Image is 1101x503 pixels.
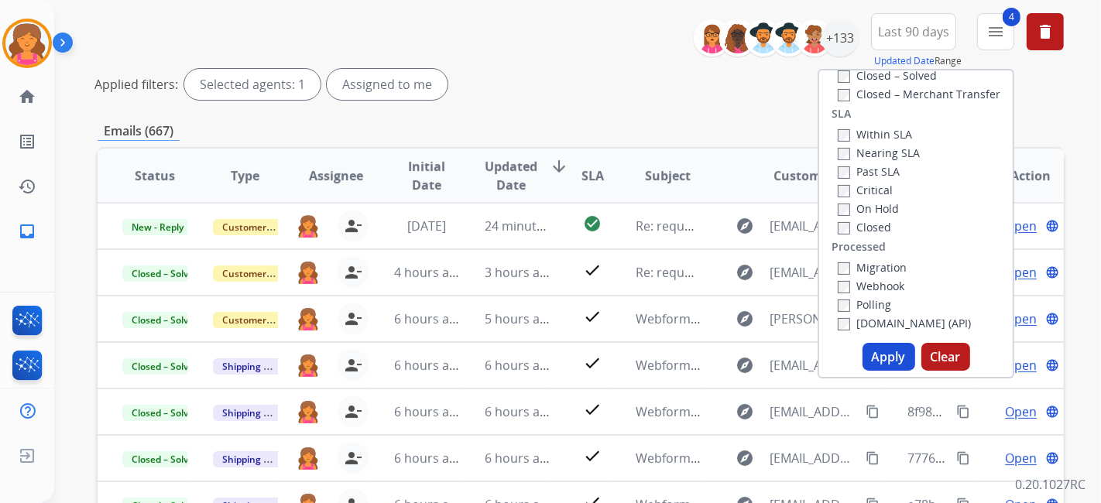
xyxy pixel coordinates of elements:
[583,447,602,465] mat-icon: check
[838,279,904,293] label: Webhook
[94,75,178,94] p: Applied filters:
[1005,217,1037,235] span: Open
[1005,310,1037,328] span: Open
[1036,22,1055,41] mat-icon: delete
[736,263,754,282] mat-icon: explore
[973,149,1064,203] th: Action
[770,449,857,467] span: [EMAIL_ADDRESS][DOMAIN_NAME]
[213,219,314,235] span: Customer Support
[394,264,464,281] span: 4 hours ago
[866,405,880,419] mat-icon: content_copy
[344,402,362,421] mat-icon: person_remove
[636,264,828,281] span: Re: requesting more information
[838,318,850,330] input: [DOMAIN_NAME] (API)
[736,356,754,375] mat-icon: explore
[1005,263,1037,282] span: Open
[327,69,448,100] div: Assigned to me
[1045,358,1059,372] mat-icon: language
[297,214,319,238] img: agent-avatar
[407,217,446,234] span: [DATE]
[485,264,554,281] span: 3 hours ago
[770,263,857,282] span: [EMAIL_ADDRESS][DOMAIN_NAME]
[874,54,962,67] span: Range
[1045,219,1059,233] mat-icon: language
[18,132,36,151] mat-icon: list_alt
[297,447,319,470] img: agent-avatar
[583,261,602,279] mat-icon: check
[394,157,459,194] span: Initial Date
[581,166,604,185] span: SLA
[773,166,834,185] span: Customer
[297,261,319,284] img: agent-avatar
[309,166,363,185] span: Assignee
[736,449,754,467] mat-icon: explore
[863,343,915,371] button: Apply
[770,356,857,375] span: [EMAIL_ADDRESS][DOMAIN_NAME]
[977,13,1014,50] button: 4
[636,403,986,420] span: Webform from [EMAIL_ADDRESS][DOMAIN_NAME] on [DATE]
[1045,451,1059,465] mat-icon: language
[838,297,891,312] label: Polling
[832,239,886,255] label: Processed
[1003,8,1020,26] span: 4
[956,451,970,465] mat-icon: content_copy
[636,357,986,374] span: Webform from [EMAIL_ADDRESS][DOMAIN_NAME] on [DATE]
[1045,265,1059,279] mat-icon: language
[344,310,362,328] mat-icon: person_remove
[485,357,554,374] span: 6 hours ago
[213,451,319,467] span: Shipping Protection
[838,316,971,330] label: [DOMAIN_NAME] (API)
[485,450,554,467] span: 6 hours ago
[5,22,49,65] img: avatar
[838,185,850,197] input: Critical
[213,265,314,282] span: Customer Support
[821,19,859,56] div: +133
[485,403,554,420] span: 6 hours ago
[297,354,319,377] img: agent-avatar
[1005,356,1037,375] span: Open
[921,343,970,371] button: Clear
[838,201,899,216] label: On Hold
[838,166,850,179] input: Past SLA
[838,129,850,142] input: Within SLA
[485,157,537,194] span: Updated Date
[213,405,319,421] span: Shipping Protection
[838,145,920,160] label: Nearing SLA
[583,214,602,233] mat-icon: check_circle
[122,358,208,375] span: Closed – Solved
[583,400,602,419] mat-icon: check
[838,222,850,234] input: Closed
[394,357,464,374] span: 6 hours ago
[122,312,208,328] span: Closed – Solved
[98,121,180,141] p: Emails (667)
[297,400,319,423] img: agent-avatar
[832,106,851,121] label: SLA
[636,217,828,234] span: Re: requesting more information
[583,307,602,326] mat-icon: check
[838,148,850,160] input: Nearing SLA
[838,262,850,275] input: Migration
[838,281,850,293] input: Webhook
[838,70,850,83] input: Closed – Solved
[18,177,36,196] mat-icon: history
[297,307,319,330] img: agent-avatar
[645,166,691,185] span: Subject
[344,356,362,375] mat-icon: person_remove
[770,402,857,421] span: [EMAIL_ADDRESS][DOMAIN_NAME]
[1045,405,1059,419] mat-icon: language
[874,55,935,67] button: Updated Date
[736,402,754,421] mat-icon: explore
[394,450,464,467] span: 6 hours ago
[344,449,362,467] mat-icon: person_remove
[485,310,554,327] span: 5 hours ago
[213,358,319,375] span: Shipping Protection
[18,222,36,241] mat-icon: inbox
[871,13,956,50] button: Last 90 days
[122,405,208,421] span: Closed – Solved
[770,310,857,328] span: [PERSON_NAME][EMAIL_ADDRESS][PERSON_NAME][DOMAIN_NAME]
[232,166,260,185] span: Type
[1045,312,1059,326] mat-icon: language
[878,29,949,35] span: Last 90 days
[838,260,907,275] label: Migration
[1015,475,1086,494] p: 0.20.1027RC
